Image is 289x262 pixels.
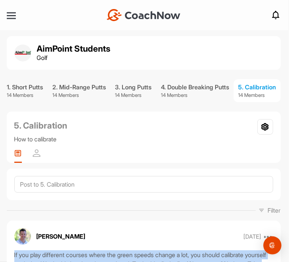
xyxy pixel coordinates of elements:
[107,9,180,21] img: CoachNow
[37,53,111,62] p: Golf
[14,228,31,245] img: avatar
[161,83,229,92] div: 4. Double Breaking Putts
[14,44,31,61] img: group
[52,92,106,99] p: 14 Members
[7,92,43,99] p: 14 Members
[268,206,281,215] p: Filter
[37,44,111,53] h1: AimPoint Students
[238,83,276,92] div: 5. Calibration
[263,236,281,254] div: Open Intercom Messenger
[238,92,276,99] p: 14 Members
[7,83,43,92] div: 1. Short Putts
[161,92,229,99] p: 14 Members
[115,92,151,99] p: 14 Members
[14,119,67,132] h2: 5. Calibration
[115,83,151,92] div: 3. Long Putts
[14,135,67,144] p: How to calibrate
[52,83,106,92] div: 2. Mid-Range Putts
[37,232,86,241] p: [PERSON_NAME]
[243,233,261,241] p: [DATE]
